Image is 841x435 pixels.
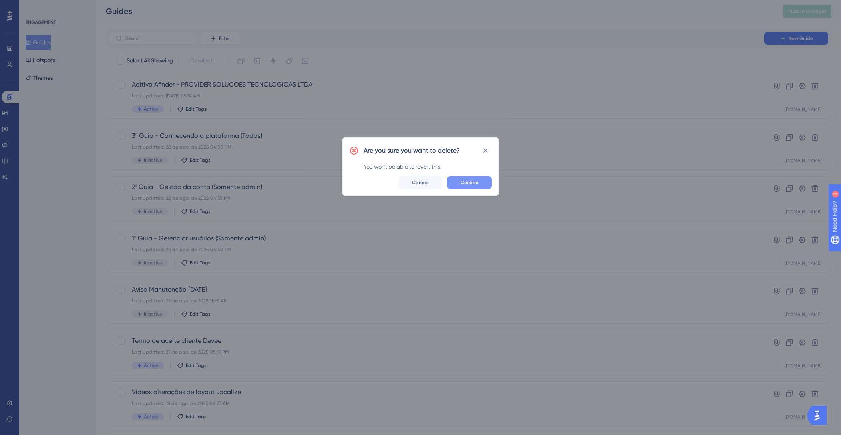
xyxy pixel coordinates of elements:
[807,403,831,427] iframe: UserGuiding AI Assistant Launcher
[412,179,429,186] span: Cancel
[19,2,50,12] span: Need Help?
[461,179,478,186] span: Confirm
[364,162,492,171] div: You won't be able to revert this.
[56,4,58,10] div: 3
[364,146,460,155] h2: Are you sure you want to delete?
